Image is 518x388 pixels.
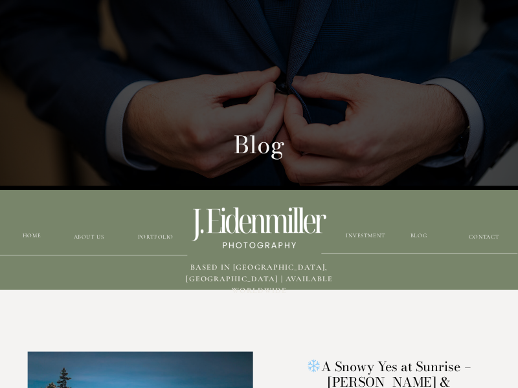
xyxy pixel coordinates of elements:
a: about us [56,233,122,241]
a: blog [383,232,454,241]
a: CONTACT [464,233,504,241]
img: ❄️ [308,359,321,372]
span: BASED in [GEOGRAPHIC_DATA], [GEOGRAPHIC_DATA] | available worldwide [186,263,332,296]
a: Portfolio [130,233,181,241]
a: HOME [18,232,45,241]
a: Investment [345,232,386,241]
h1: Blog [188,131,330,145]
